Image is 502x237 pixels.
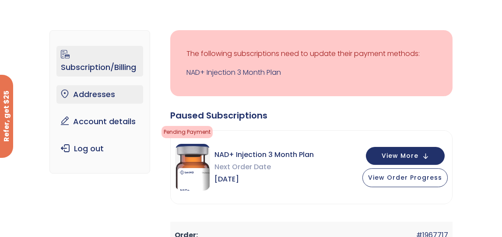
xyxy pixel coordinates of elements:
[161,126,213,138] span: Pending Payment
[366,147,445,165] button: View More
[56,139,143,158] a: Log out
[170,109,453,122] div: Paused Subscriptions
[56,85,143,104] a: Addresses
[368,173,442,182] span: View Order Progress
[186,48,436,60] p: The following subscriptions need to update their payment methods:
[56,112,143,131] a: Account details
[186,66,436,79] a: NAD+ Injection 3 Month Plan
[362,168,448,187] button: View Order Progress
[175,144,210,191] img: NAD Injection
[214,149,314,161] span: NAD+ Injection 3 Month Plan
[214,173,314,185] span: [DATE]
[382,153,418,159] span: View More
[214,161,314,173] span: Next Order Date
[56,46,143,77] a: Subscription/Billing
[49,30,150,174] nav: Account pages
